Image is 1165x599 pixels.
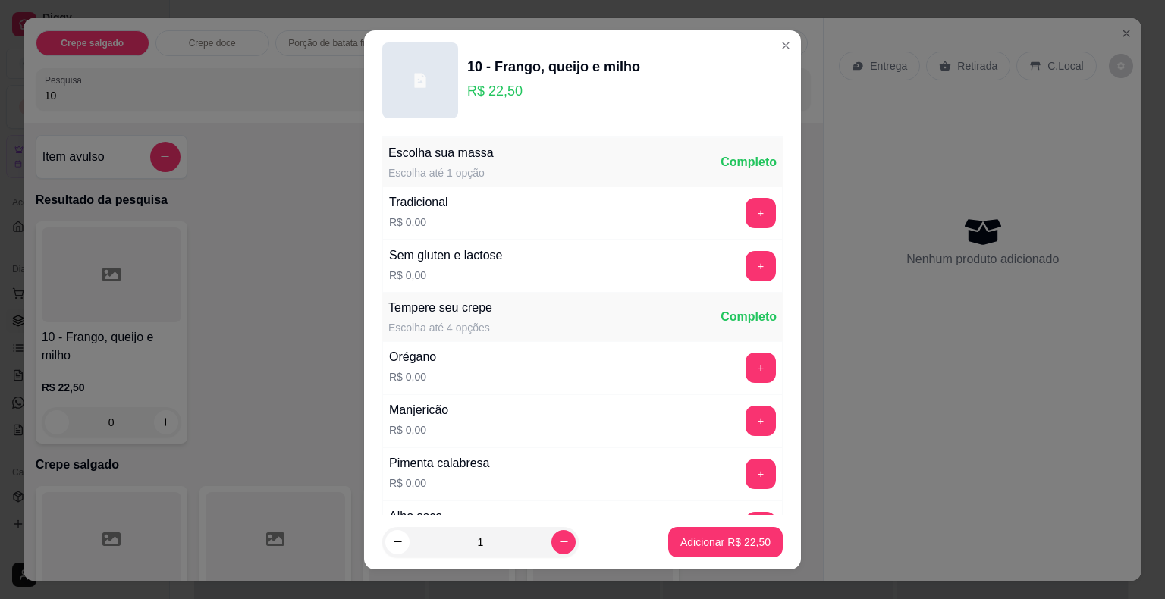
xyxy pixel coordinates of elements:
[551,530,576,554] button: increase-product-quantity
[746,512,776,542] button: add
[746,459,776,489] button: add
[467,56,640,77] div: 10 - Frango, queijo e milho
[388,320,492,335] div: Escolha até 4 opções
[388,165,494,180] div: Escolha até 1 opção
[389,268,502,283] p: R$ 0,00
[668,527,783,557] button: Adicionar R$ 22,50
[389,401,448,419] div: Manjericão
[389,215,448,230] p: R$ 0,00
[385,530,410,554] button: decrease-product-quantity
[721,308,777,326] div: Completo
[389,369,436,384] p: R$ 0,00
[389,454,490,472] div: Pimenta calabresa
[746,406,776,436] button: add
[389,246,502,265] div: Sem gluten e lactose
[746,251,776,281] button: add
[389,475,490,491] p: R$ 0,00
[746,353,776,383] button: add
[389,193,448,212] div: Tradicional
[746,198,776,228] button: add
[721,153,777,171] div: Completo
[389,422,448,437] p: R$ 0,00
[467,80,640,102] p: R$ 22,50
[388,144,494,162] div: Escolha sua massa
[388,299,492,317] div: Tempere seu crepe
[680,535,771,550] p: Adicionar R$ 22,50
[389,348,436,366] div: Orégano
[774,33,798,58] button: Close
[389,507,442,525] div: Alho seco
